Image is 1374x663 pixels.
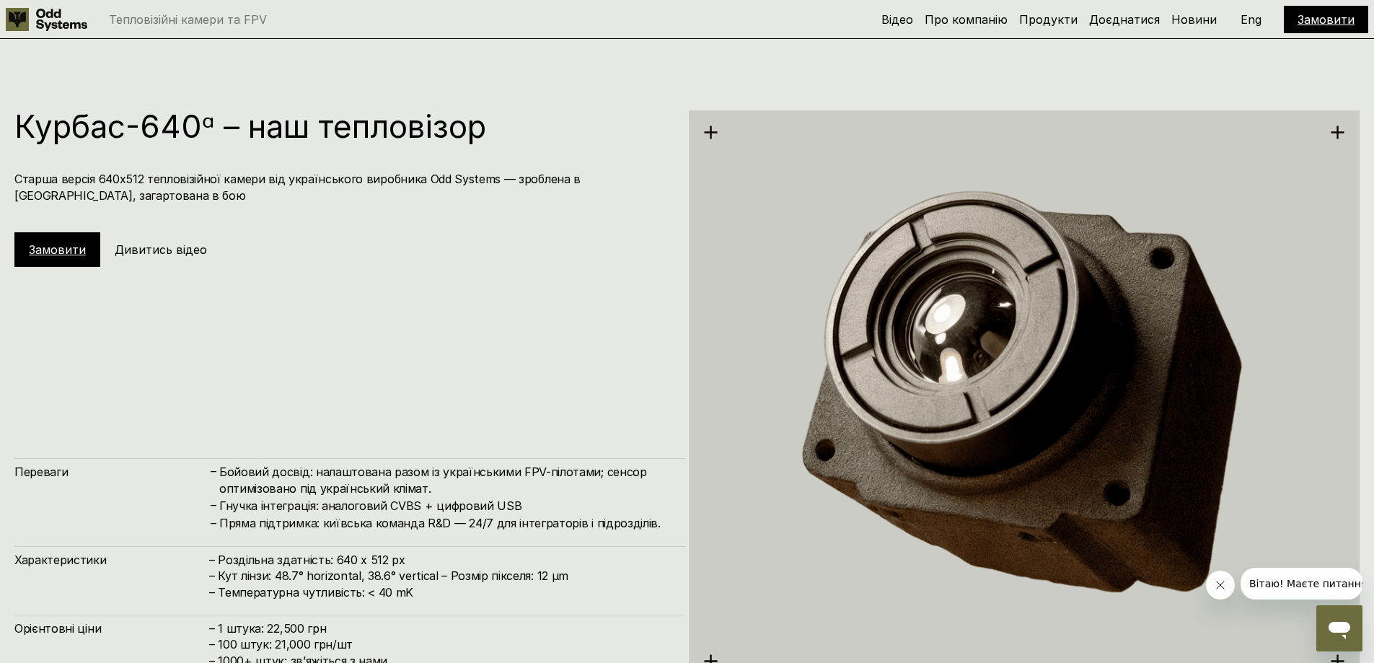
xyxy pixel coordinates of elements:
iframe: Закрыть сообщение [1206,571,1235,600]
h4: – Роздільна здатність: 640 x 512 px – Кут лінзи: 48.7° horizontal, 38.6° vertical – Розмір піксел... [209,552,671,600]
h4: Гнучка інтеграція: аналоговий CVBS + цифровий USB [219,498,671,514]
p: Eng [1241,14,1261,25]
h4: Характеристики [14,552,209,568]
iframe: Кнопка запуска окна обмена сообщениями [1316,605,1362,651]
a: Доєднатися [1089,12,1160,27]
h4: Бойовий досвід: налаштована разом із українськими FPV-пілотами; сенсор оптимізовано під українськ... [219,464,671,496]
h4: – [211,497,216,513]
iframe: Сообщение от компании [1241,568,1362,600]
h4: – [211,514,216,530]
a: Відео [881,12,913,27]
a: Про компанію [925,12,1008,27]
a: Замовити [1298,12,1355,27]
h1: Курбас-640ᵅ – наш тепловізор [14,110,671,142]
h4: – [211,463,216,479]
h4: Пряма підтримка: київська команда R&D — 24/7 для інтеграторів і підрозділів. [219,515,671,531]
p: Тепловізійні камери та FPV [109,14,267,25]
a: Новини [1171,12,1217,27]
h4: Старша версія 640х512 тепловізійної камери від українського виробника Odd Systems — зроблена в [G... [14,171,671,203]
a: Замовити [29,242,86,257]
h4: Переваги [14,464,209,480]
span: Вітаю! Маєте питання? [9,10,132,22]
h4: Орієнтовні ціни [14,620,209,636]
a: Продукти [1019,12,1078,27]
h5: Дивитись відео [115,242,207,258]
